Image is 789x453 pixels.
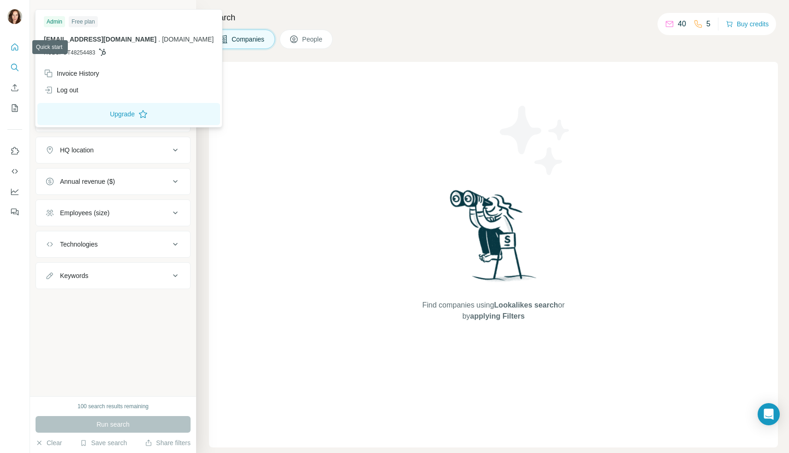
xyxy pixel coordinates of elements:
div: Free plan [69,16,98,27]
div: Invoice History [44,69,99,78]
h4: Search [209,11,778,24]
button: Use Surfe on LinkedIn [7,143,22,159]
img: Avatar [7,9,22,24]
span: Companies [232,35,265,44]
button: Clear [36,438,62,447]
button: Feedback [7,204,22,220]
button: Keywords [36,265,190,287]
img: Surfe Illustration - Stars [494,99,577,182]
div: HQ location [60,145,94,155]
button: Buy credits [726,18,769,30]
span: Lookalikes search [494,301,558,309]
div: 100 search results remaining [78,402,149,411]
div: Open Intercom Messenger [758,403,780,425]
button: My lists [7,100,22,116]
button: Upgrade [37,103,220,125]
div: Admin [44,16,65,27]
button: Technologies [36,233,190,255]
div: Log out [44,85,78,95]
div: New search [36,8,65,17]
p: 40 [678,18,686,30]
span: . [158,36,160,43]
span: HUBSPOT48254483 [44,48,95,57]
div: Technologies [60,240,98,249]
img: Surfe Illustration - Woman searching with binoculars [446,187,542,290]
p: 5 [706,18,711,30]
button: Hide [161,6,196,19]
div: Employees (size) [60,208,109,217]
div: Annual revenue ($) [60,177,115,186]
button: Enrich CSV [7,79,22,96]
button: Employees (size) [36,202,190,224]
button: Annual revenue ($) [36,170,190,193]
button: Quick start [7,39,22,55]
button: Dashboard [7,183,22,200]
span: [DOMAIN_NAME] [162,36,214,43]
span: Find companies using or by [419,300,567,322]
button: Search [7,59,22,76]
div: Keywords [60,271,88,280]
button: Save search [80,438,127,447]
span: applying Filters [470,312,525,320]
button: HQ location [36,139,190,161]
button: Use Surfe API [7,163,22,180]
span: [EMAIL_ADDRESS][DOMAIN_NAME] [44,36,156,43]
span: People [302,35,323,44]
button: Share filters [145,438,191,447]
